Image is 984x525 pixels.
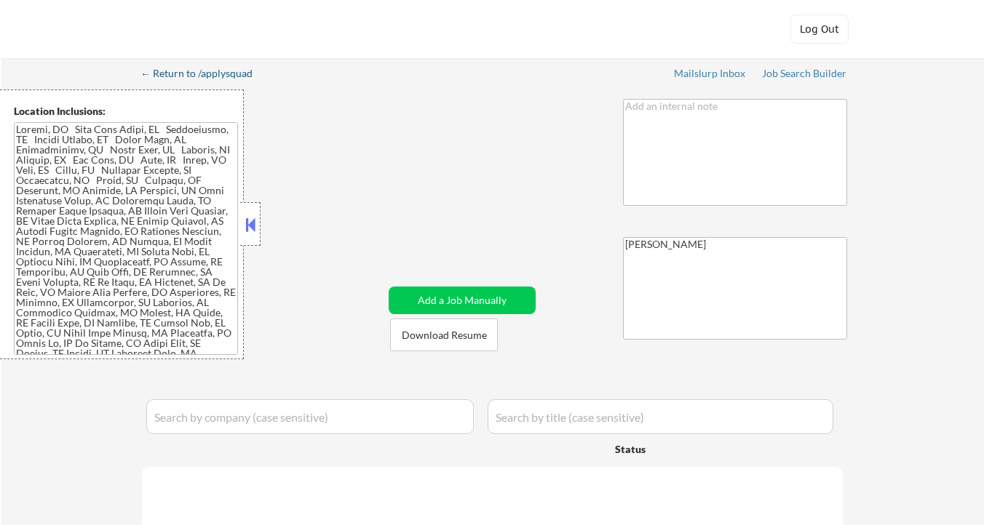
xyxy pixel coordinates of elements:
a: Mailslurp Inbox [674,68,747,82]
input: Search by company (case sensitive) [146,399,474,434]
div: ← Return to /applysquad [140,68,266,79]
div: Job Search Builder [762,68,847,79]
a: ← Return to /applysquad [140,68,266,82]
button: Add a Job Manually [389,286,536,314]
button: Log Out [790,15,849,44]
div: Status [615,436,740,462]
div: Location Inclusions: [14,104,238,119]
button: Download Resume [390,318,498,351]
div: Mailslurp Inbox [674,68,747,79]
input: Search by title (case sensitive) [488,399,833,434]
